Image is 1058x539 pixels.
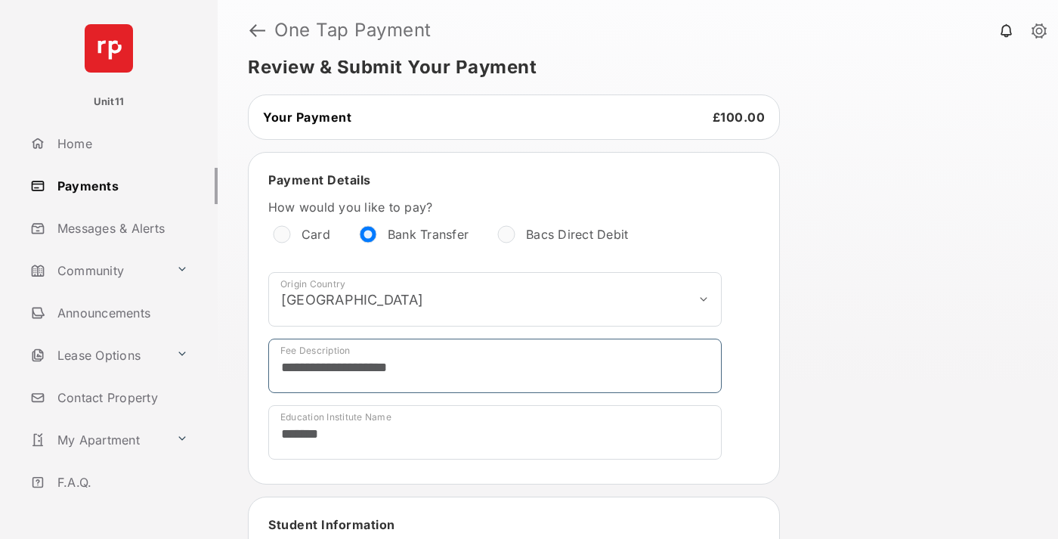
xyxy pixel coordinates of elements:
[268,172,371,187] span: Payment Details
[94,94,125,110] p: Unit11
[263,110,351,125] span: Your Payment
[24,337,170,373] a: Lease Options
[388,227,469,242] label: Bank Transfer
[24,422,170,458] a: My Apartment
[274,21,432,39] strong: One Tap Payment
[713,110,766,125] span: £100.00
[85,24,133,73] img: svg+xml;base64,PHN2ZyB4bWxucz0iaHR0cDovL3d3dy53My5vcmcvMjAwMC9zdmciIHdpZHRoPSI2NCIgaGVpZ2h0PSI2NC...
[24,379,218,416] a: Contact Property
[268,517,395,532] span: Student Information
[24,125,218,162] a: Home
[24,252,170,289] a: Community
[24,464,218,500] a: F.A.Q.
[268,200,722,215] label: How would you like to pay?
[24,295,218,331] a: Announcements
[248,58,1016,76] h5: Review & Submit Your Payment
[526,227,628,242] label: Bacs Direct Debit
[24,168,218,204] a: Payments
[24,210,218,246] a: Messages & Alerts
[302,227,330,242] label: Card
